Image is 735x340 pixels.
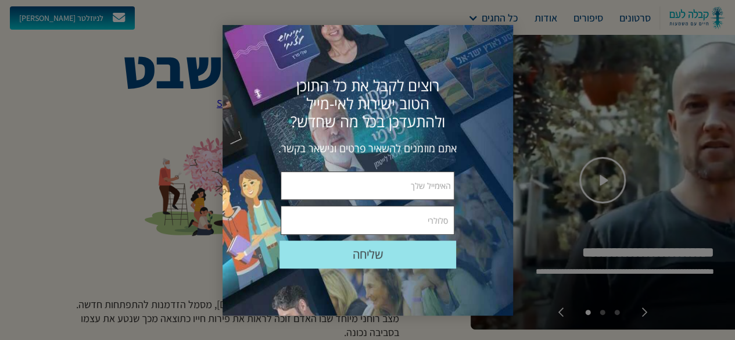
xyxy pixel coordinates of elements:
[291,75,445,132] span: רוצים לקבל את כל התוכן הטוב ישירות לאי-מייל ולהתעדכן בכל מה שחדש?
[275,141,461,155] div: אתם מוזמנים להשאיר פרטים ונישאר בקשר.
[279,77,456,131] div: רוצים לקבל את כל התוכן הטוב ישירות לאי-מייל ולהתעדכן בכל מה שחדש?
[279,241,456,268] div: שלח
[278,141,457,155] span: אתם מוזמנים להשאיר פרטים ונישאר בקשר.
[281,206,454,235] input: סלולרי
[281,171,454,201] input: האימייל שלך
